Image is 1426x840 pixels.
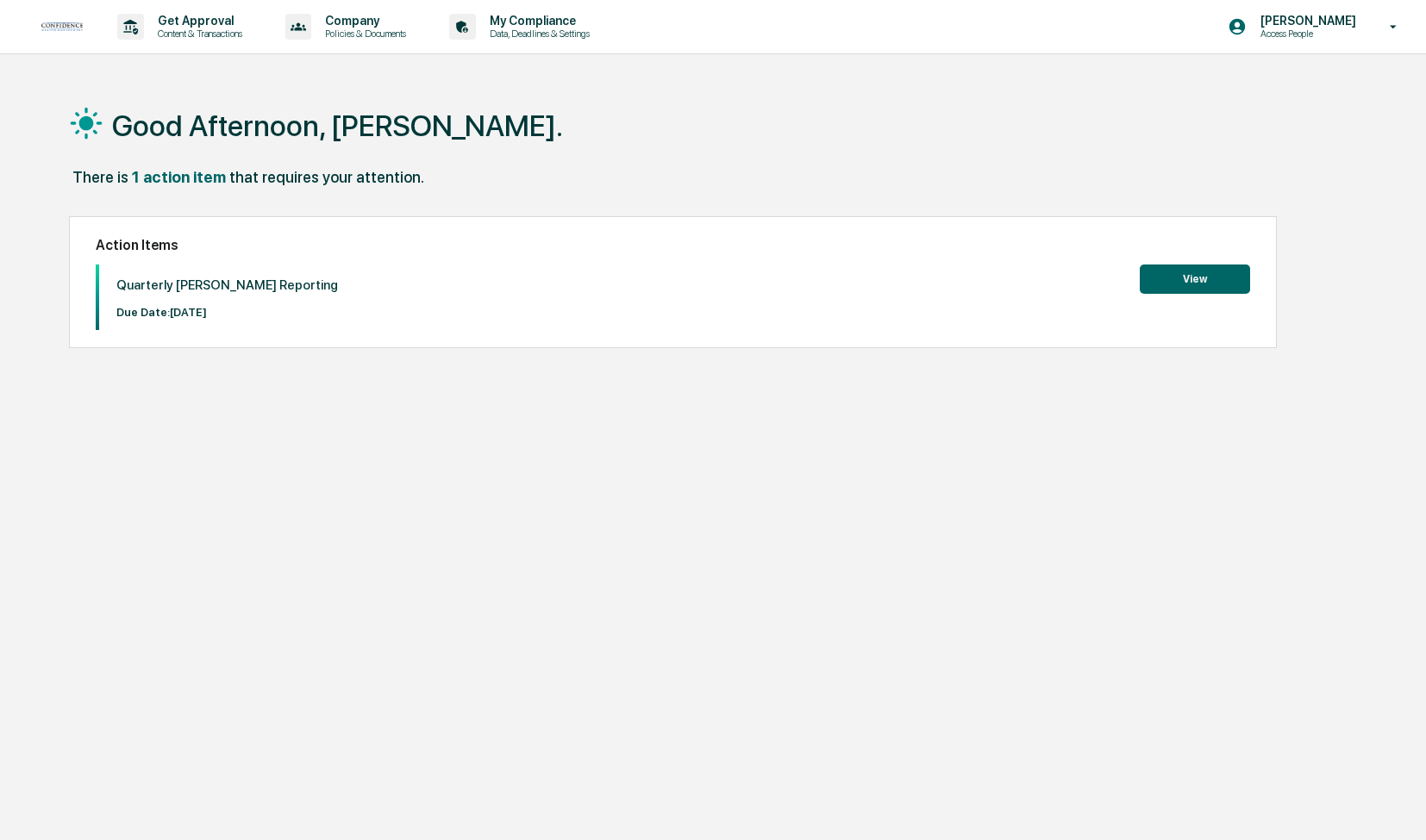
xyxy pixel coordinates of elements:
[229,168,424,186] div: that requires your attention.
[1247,14,1365,28] p: [PERSON_NAME]
[144,28,251,40] p: Content & Transactions
[72,168,128,186] div: There is
[311,14,415,28] p: Company
[1140,270,1250,286] a: View
[476,28,598,40] p: Data, Deadlines & Settings
[311,28,415,40] p: Policies & Documents
[476,14,598,28] p: My Compliance
[132,168,226,186] div: 1 action item
[1247,28,1365,40] p: Access People
[96,237,1251,253] h2: Action Items
[112,109,563,143] h1: Good Afternoon, [PERSON_NAME].
[1140,264,1250,294] button: View
[116,306,338,319] p: Due Date: [DATE]
[116,277,338,293] p: Quarterly [PERSON_NAME] Reporting
[144,14,251,28] p: Get Approval
[41,22,83,31] img: logo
